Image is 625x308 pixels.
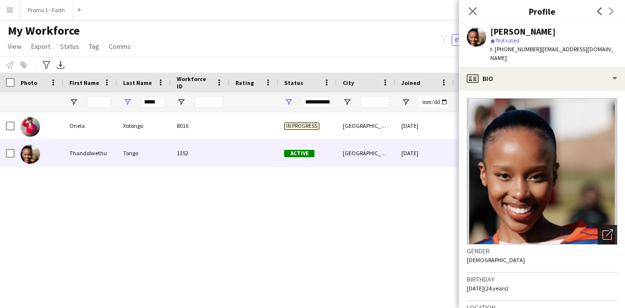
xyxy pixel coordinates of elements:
[63,140,117,166] div: Thandolwethu
[401,98,410,106] button: Open Filter Menu
[21,144,40,164] img: Thandolwethu Tongo
[109,42,131,51] span: Comms
[284,79,303,86] span: Status
[60,42,79,51] span: Status
[467,285,508,292] span: [DATE] (24 years)
[171,112,229,139] div: 8016
[177,75,212,90] span: Workforce ID
[452,34,503,46] button: Everyone11,188
[401,79,420,86] span: Joined
[55,59,66,71] app-action-btn: Export XLSX
[490,45,541,53] span: t. [PHONE_NUMBER]
[459,5,625,18] h3: Profile
[171,140,229,166] div: 1352
[360,96,390,108] input: City Filter Input
[454,140,513,166] div: 27 days
[194,96,224,108] input: Workforce ID Filter Input
[284,150,314,157] span: Active
[419,96,448,108] input: Joined Filter Input
[87,96,111,108] input: First Name Filter Input
[85,40,103,53] a: Tag
[8,23,80,38] span: My Workforce
[337,112,396,139] div: [GEOGRAPHIC_DATA]
[490,45,614,62] span: | [EMAIL_ADDRESS][DOMAIN_NAME]
[459,67,625,90] div: Bio
[235,79,254,86] span: Rating
[396,112,454,139] div: [DATE]
[21,79,37,86] span: Photo
[63,112,117,139] div: Onela
[27,40,54,53] a: Export
[343,98,352,106] button: Open Filter Menu
[396,140,454,166] div: [DATE]
[21,117,40,137] img: Onela Xotongo
[69,79,99,86] span: First Name
[141,96,165,108] input: Last Name Filter Input
[343,79,354,86] span: City
[105,40,135,53] a: Comms
[598,225,617,245] div: Open photos pop-in
[123,98,132,106] button: Open Filter Menu
[467,98,617,245] img: Crew avatar or photo
[117,140,171,166] div: Tongo
[117,112,171,139] div: Xotongo
[467,256,525,264] span: [DEMOGRAPHIC_DATA]
[89,42,99,51] span: Tag
[8,42,21,51] span: View
[284,98,293,106] button: Open Filter Menu
[123,79,152,86] span: Last Name
[490,27,556,36] div: [PERSON_NAME]
[41,59,52,71] app-action-btn: Advanced filters
[56,40,83,53] a: Status
[467,275,617,284] h3: Birthday
[284,123,319,130] span: In progress
[467,246,617,255] h3: Gender
[69,98,78,106] button: Open Filter Menu
[4,40,25,53] a: View
[20,0,73,20] button: Promo 1 - Faith
[496,37,520,44] span: Not rated
[337,140,396,166] div: [GEOGRAPHIC_DATA]
[177,98,186,106] button: Open Filter Menu
[31,42,50,51] span: Export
